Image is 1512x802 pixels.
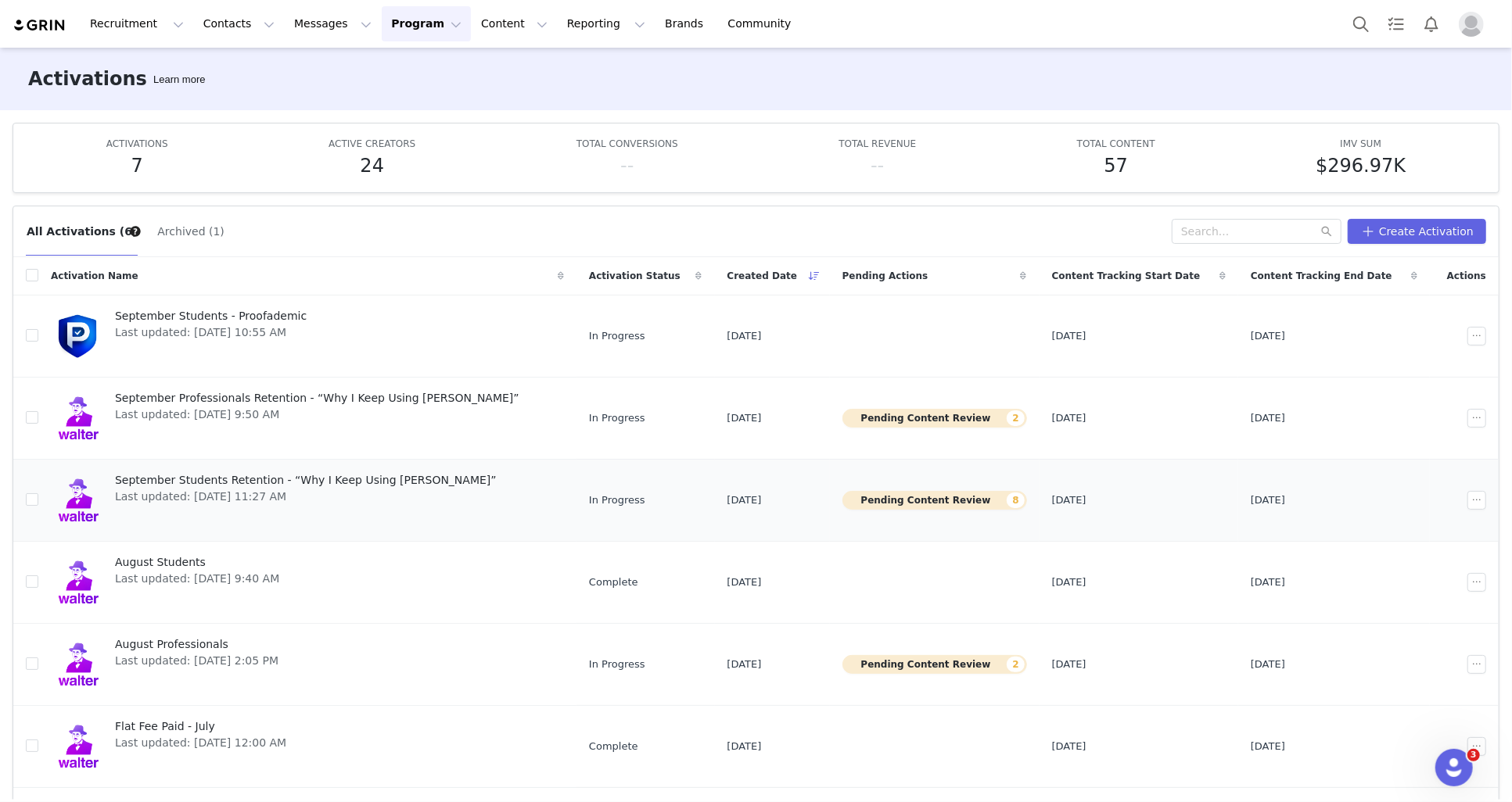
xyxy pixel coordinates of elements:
[1344,6,1378,41] button: Search
[115,324,307,341] span: Last updated: [DATE] 10:55 AM
[51,551,564,614] a: August StudentsLast updated: [DATE] 9:40 AM
[51,715,564,778] a: Flat Fee Paid - JulyLast updated: [DATE] 12:00 AM
[115,308,307,324] span: September Students - Proofademic
[839,138,916,149] span: TOTAL REVENUE
[150,72,208,88] div: Tooltip anchor
[842,491,1027,510] button: Pending Content Review8
[1172,219,1341,244] input: Search...
[1104,152,1128,180] h5: 57
[115,489,497,505] span: Last updated: [DATE] 11:27 AM
[1251,492,1285,508] span: [DATE]
[1077,138,1155,149] span: TOTAL CONTENT
[115,390,519,406] span: September Professionals Retention - “Why I Keep Using [PERSON_NAME]”
[1251,328,1285,344] span: [DATE]
[842,269,928,283] span: Pending Actions
[589,410,645,426] span: In Progress
[1340,138,1381,149] span: IMV SUM
[727,410,762,426] span: [DATE]
[1052,492,1086,508] span: [DATE]
[727,575,762,590] span: [DATE]
[842,655,1027,674] button: Pending Content Review2
[589,328,645,344] span: In Progress
[81,6,193,41] button: Recruitment
[1052,575,1086,590] span: [DATE]
[1251,575,1285,590] span: [DATE]
[620,152,634,180] h5: --
[115,406,519,423] span: Last updated: [DATE] 9:50 AM
[51,387,564,449] a: September Professionals Retention - “Why I Keep Using [PERSON_NAME]”Last updated: [DATE] 9:50 AM
[1251,269,1392,283] span: Content Tracking End Date
[106,138,168,149] span: ACTIVATIONS
[1379,6,1413,41] a: Tasks
[115,554,279,571] span: August Students
[1467,749,1480,761] span: 3
[576,138,678,149] span: TOTAL CONVERSIONS
[1052,739,1086,754] span: [DATE]
[655,6,717,41] a: Brands
[589,575,638,590] span: Complete
[115,735,286,751] span: Last updated: [DATE] 12:00 AM
[589,492,645,508] span: In Progress
[1348,219,1486,244] button: Create Activation
[472,6,557,41] button: Content
[727,492,762,508] span: [DATE]
[128,224,142,238] div: Tooltip anchor
[115,571,279,587] span: Last updated: [DATE] 9:40 AM
[1052,328,1086,344] span: [DATE]
[194,6,284,41] button: Contacts
[131,152,143,180] h5: 7
[1459,12,1484,37] img: placeholder-profile.jpg
[871,152,884,180] h5: --
[13,18,67,33] img: grin logo
[51,469,564,532] a: September Students Retention - “Why I Keep Using [PERSON_NAME]”Last updated: [DATE] 11:27 AM
[1052,269,1201,283] span: Content Tracking Start Date
[842,409,1027,428] button: Pending Content Review2
[1316,152,1406,180] h5: $296.97K
[1052,657,1086,672] span: [DATE]
[1414,6,1449,41] button: Notifications
[115,636,278,653] span: August Professionals
[26,219,138,244] button: All Activations (6)
[727,269,798,283] span: Created Date
[115,718,286,735] span: Flat Fee Paid - July
[28,65,147,93] h3: Activations
[589,657,645,672] span: In Progress
[589,739,638,754] span: Complete
[719,6,808,41] a: Community
[156,219,225,244] button: Archived (1)
[1449,12,1499,37] button: Profile
[51,305,564,367] a: September Students - ProofademicLast updated: [DATE] 10:55 AM
[1321,226,1332,237] i: icon: search
[1251,739,1285,754] span: [DATE]
[727,739,762,754] span: [DATE]
[285,6,381,41] button: Messages
[589,269,681,283] span: Activation Status
[51,633,564,696] a: August ProfessionalsLast updated: [DATE] 2:05 PM
[382,6,471,41] button: Program
[115,653,278,669] span: Last updated: [DATE] 2:05 PM
[1251,410,1285,426] span: [DATE]
[558,6,655,41] button: Reporting
[1430,260,1499,292] div: Actions
[1435,749,1473,786] iframe: Intercom live chat
[329,138,415,149] span: ACTIVE CREATORS
[727,328,762,344] span: [DATE]
[1052,410,1086,426] span: [DATE]
[51,269,138,283] span: Activation Name
[727,657,762,672] span: [DATE]
[1251,657,1285,672] span: [DATE]
[115,472,497,489] span: September Students Retention - “Why I Keep Using [PERSON_NAME]”
[360,152,384,180] h5: 24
